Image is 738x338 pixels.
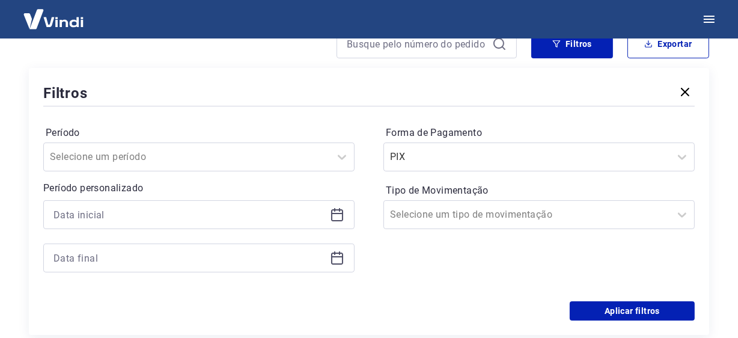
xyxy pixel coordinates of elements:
img: Vindi [14,1,93,37]
button: Aplicar filtros [570,301,695,321]
button: Exportar [627,29,709,58]
input: Busque pelo número do pedido [347,35,487,53]
label: Forma de Pagamento [386,126,692,140]
button: Filtros [531,29,613,58]
p: Período personalizado [43,181,355,195]
label: Período [46,126,352,140]
label: Tipo de Movimentação [386,183,692,198]
h5: Filtros [43,84,88,103]
input: Data final [53,249,325,267]
input: Data inicial [53,206,325,224]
